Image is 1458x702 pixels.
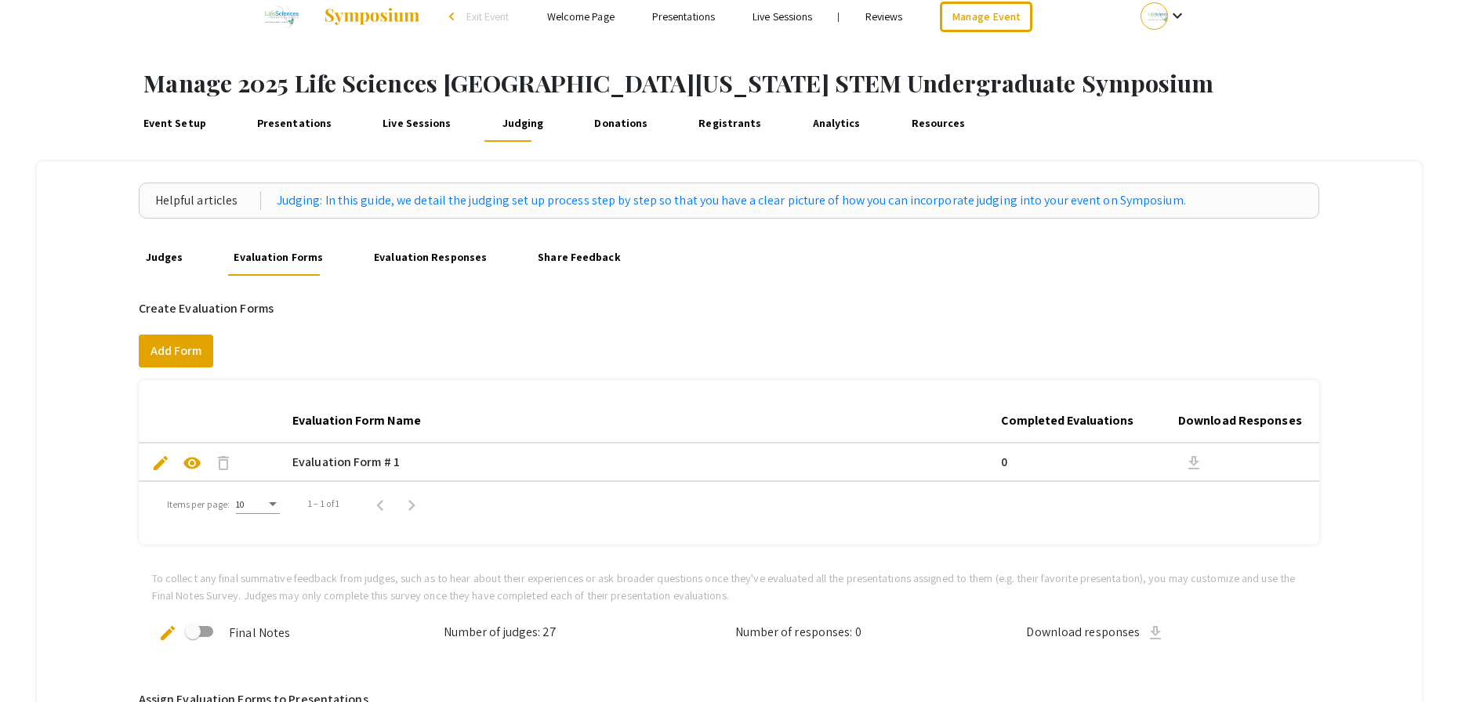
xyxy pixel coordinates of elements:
[167,498,230,512] div: Items per page:
[140,104,209,142] a: Event Setup
[444,624,557,640] span: Number of judges: 27
[229,624,290,641] span: Final Notes
[143,69,1458,97] h1: Manage 2025 Life Sciences [GEOGRAPHIC_DATA][US_STATE] STEM Undergraduate Symposium
[139,335,213,367] button: Add Form
[499,104,547,142] a: Judging
[652,9,715,24] a: Presentations
[1140,617,1171,648] button: download
[1168,6,1187,25] mat-icon: Expand account dropdown
[236,498,245,510] span: 10
[1001,411,1133,430] div: Completed Evaluations
[831,9,846,24] li: |
[139,301,1320,316] h6: Create Evaluation Forms
[995,443,1172,481] mat-cell: 0
[535,238,625,276] a: Share Feedback
[236,499,280,510] mat-select: Items per page:
[1026,623,1140,642] span: Download responses
[364,488,396,519] button: Previous page
[449,12,459,21] div: arrow_back_ios
[735,624,861,640] span: Number of responses: 0
[152,617,183,648] button: edit
[158,624,177,642] span: edit
[1001,411,1148,430] div: Completed Evaluations
[230,238,327,276] a: Evaluation Forms
[214,454,233,472] span: delete
[308,497,339,511] div: 1 – 1 of 1
[145,447,176,478] button: edit
[1172,399,1319,443] mat-header-cell: Download Responses
[176,447,208,478] button: visibility
[12,631,67,690] iframe: Chat
[809,104,864,142] a: Analytics
[547,9,615,24] a: Welcome Page
[323,7,421,26] img: Symposium by ForagerOne
[865,9,903,24] a: Reviews
[253,104,335,142] a: Presentations
[396,488,427,519] button: Next page
[208,447,239,478] button: delete
[695,104,765,142] a: Registrants
[277,191,1186,210] a: Judging: In this guide, we detail the judging set up process step by step so that you have a clea...
[753,9,812,24] a: Live Sessions
[292,411,421,430] div: Evaluation Form Name
[292,411,435,430] div: Evaluation Form Name
[1146,624,1165,642] span: download
[940,2,1032,32] a: Manage Event
[466,9,510,24] span: Exit Event
[908,104,969,142] a: Resources
[379,104,455,142] a: Live Sessions
[591,104,651,142] a: Donations
[155,191,261,210] div: Helpful articles
[1184,454,1203,472] span: download
[151,454,170,472] span: edit
[152,570,1307,603] p: To collect any final summative feedback from judges, such as to hear about their experiences or a...
[1178,447,1210,478] button: download
[286,443,995,481] mat-cell: Evaluation Form # 1
[371,238,491,276] a: Evaluation Responses
[142,238,187,276] a: Judges
[183,454,201,472] span: visibility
